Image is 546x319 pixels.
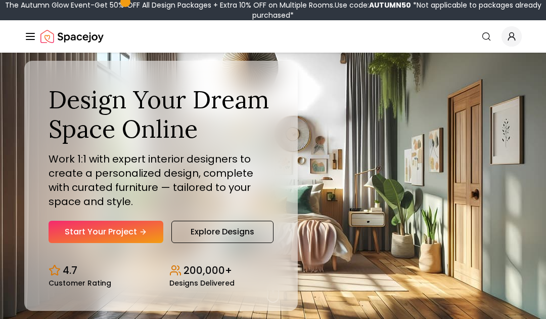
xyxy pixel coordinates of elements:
[40,26,104,47] img: Spacejoy Logo
[24,20,522,53] nav: Global
[184,263,232,277] p: 200,000+
[49,221,163,243] a: Start Your Project
[169,280,235,287] small: Designs Delivered
[49,255,274,287] div: Design stats
[171,221,274,243] a: Explore Designs
[40,26,104,47] a: Spacejoy
[49,152,274,209] p: Work 1:1 with expert interior designers to create a personalized design, complete with curated fu...
[49,280,111,287] small: Customer Rating
[49,85,274,143] h1: Design Your Dream Space Online
[63,263,77,277] p: 4.7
